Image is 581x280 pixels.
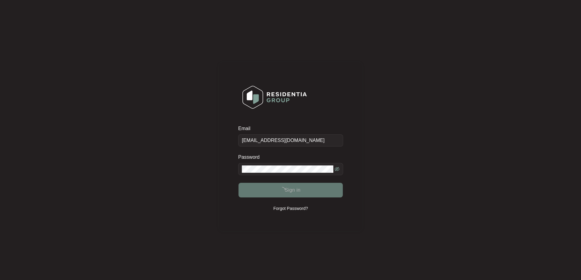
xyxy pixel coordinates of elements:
[242,165,333,173] input: Password
[273,205,308,211] p: Forgot Password?
[238,82,311,113] img: Login Logo
[238,154,264,160] label: Password
[238,126,255,132] label: Email
[238,134,343,147] input: Email
[279,187,285,193] span: loading
[335,167,339,172] span: eye-invisible
[238,183,343,197] button: Sign in
[285,186,300,194] span: Sign in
